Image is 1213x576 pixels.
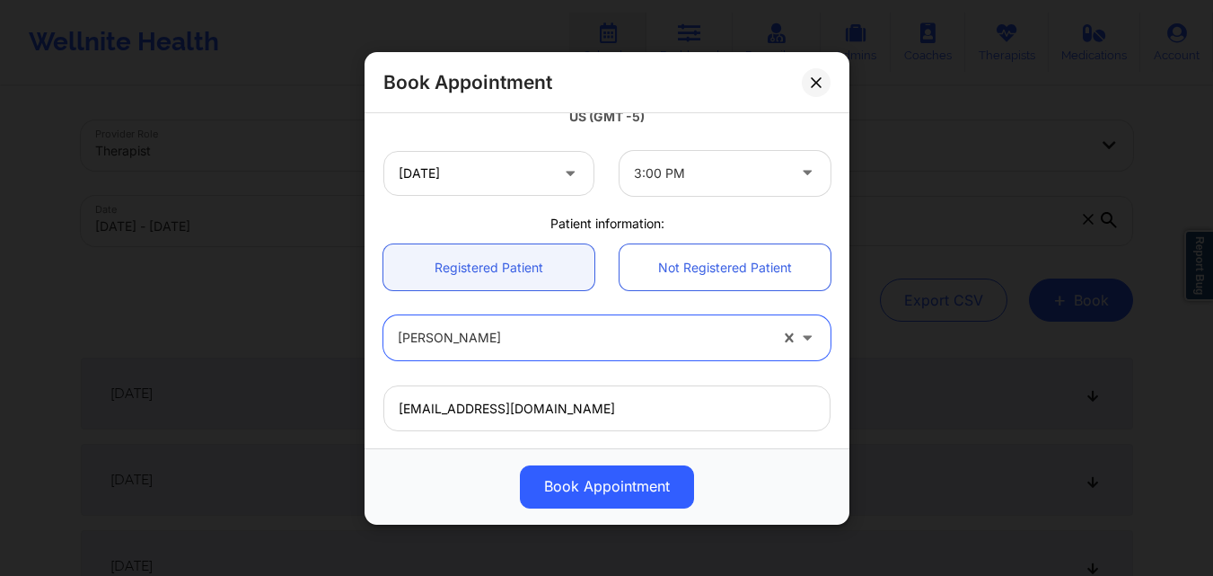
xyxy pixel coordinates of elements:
div: [PERSON_NAME] [398,315,768,360]
input: MM/DD/YYYY [383,150,594,195]
a: Not Registered Patient [620,244,831,290]
div: Patient information: [371,214,843,232]
h2: Book Appointment [383,70,552,94]
div: US (GMT -5) [383,108,831,126]
a: Registered Patient [383,244,594,290]
div: 3:00 PM [634,150,786,195]
button: Book Appointment [520,465,694,508]
input: Patient's Email [383,385,831,431]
